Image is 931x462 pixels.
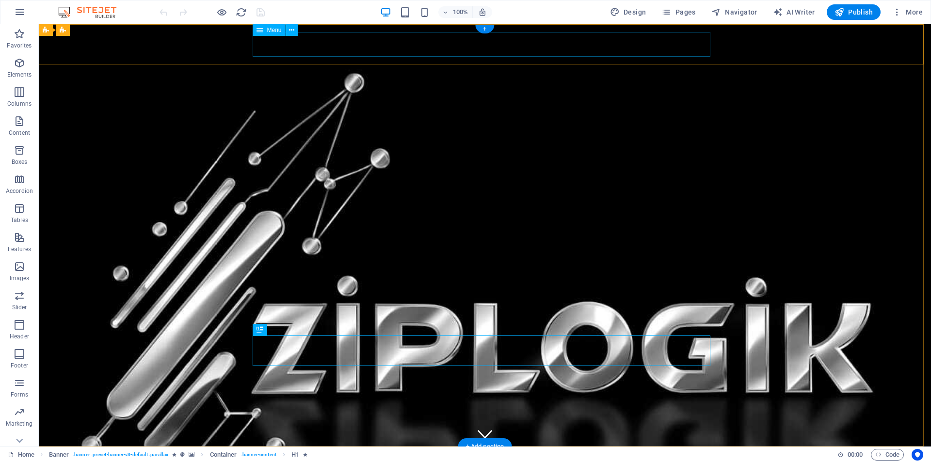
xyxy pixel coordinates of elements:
[871,449,904,461] button: Code
[8,449,34,461] a: Click to cancel selection. Double-click to open Pages
[658,4,699,20] button: Pages
[180,452,185,457] i: This element is a customizable preset
[610,7,646,17] span: Design
[235,6,247,18] button: reload
[9,129,30,137] p: Content
[7,42,32,49] p: Favorites
[7,71,32,79] p: Elements
[303,452,307,457] i: Element contains an animation
[7,100,32,108] p: Columns
[10,274,30,282] p: Images
[848,449,863,461] span: 00 00
[236,7,247,18] i: Reload page
[73,449,168,461] span: . banner .preset-banner-v3-default .parallax
[837,449,863,461] h6: Session time
[210,449,237,461] span: Click to select. Double-click to edit
[458,438,512,455] div: + Add section
[6,187,33,195] p: Accordion
[875,449,899,461] span: Code
[189,452,194,457] i: This element contains a background
[267,27,282,33] span: Menu
[606,4,650,20] div: Design (Ctrl+Alt+Y)
[773,7,815,17] span: AI Writer
[241,449,276,461] span: . banner-content
[49,449,308,461] nav: breadcrumb
[12,158,28,166] p: Boxes
[11,216,28,224] p: Tables
[606,4,650,20] button: Design
[11,391,28,398] p: Forms
[892,7,923,17] span: More
[438,6,473,18] button: 100%
[888,4,927,20] button: More
[661,7,695,17] span: Pages
[478,8,487,16] i: On resize automatically adjust zoom level to fit chosen device.
[10,333,29,340] p: Header
[827,4,881,20] button: Publish
[453,6,468,18] h6: 100%
[11,362,28,369] p: Footer
[854,451,856,458] span: :
[216,6,227,18] button: Click here to leave preview mode and continue editing
[912,449,923,461] button: Usercentrics
[6,420,32,428] p: Marketing
[49,449,69,461] span: Click to select. Double-click to edit
[769,4,819,20] button: AI Writer
[475,25,494,33] div: +
[8,245,31,253] p: Features
[711,7,757,17] span: Navigator
[707,4,761,20] button: Navigator
[56,6,128,18] img: Editor Logo
[12,303,27,311] p: Slider
[291,449,299,461] span: Click to select. Double-click to edit
[172,452,177,457] i: Element contains an animation
[835,7,873,17] span: Publish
